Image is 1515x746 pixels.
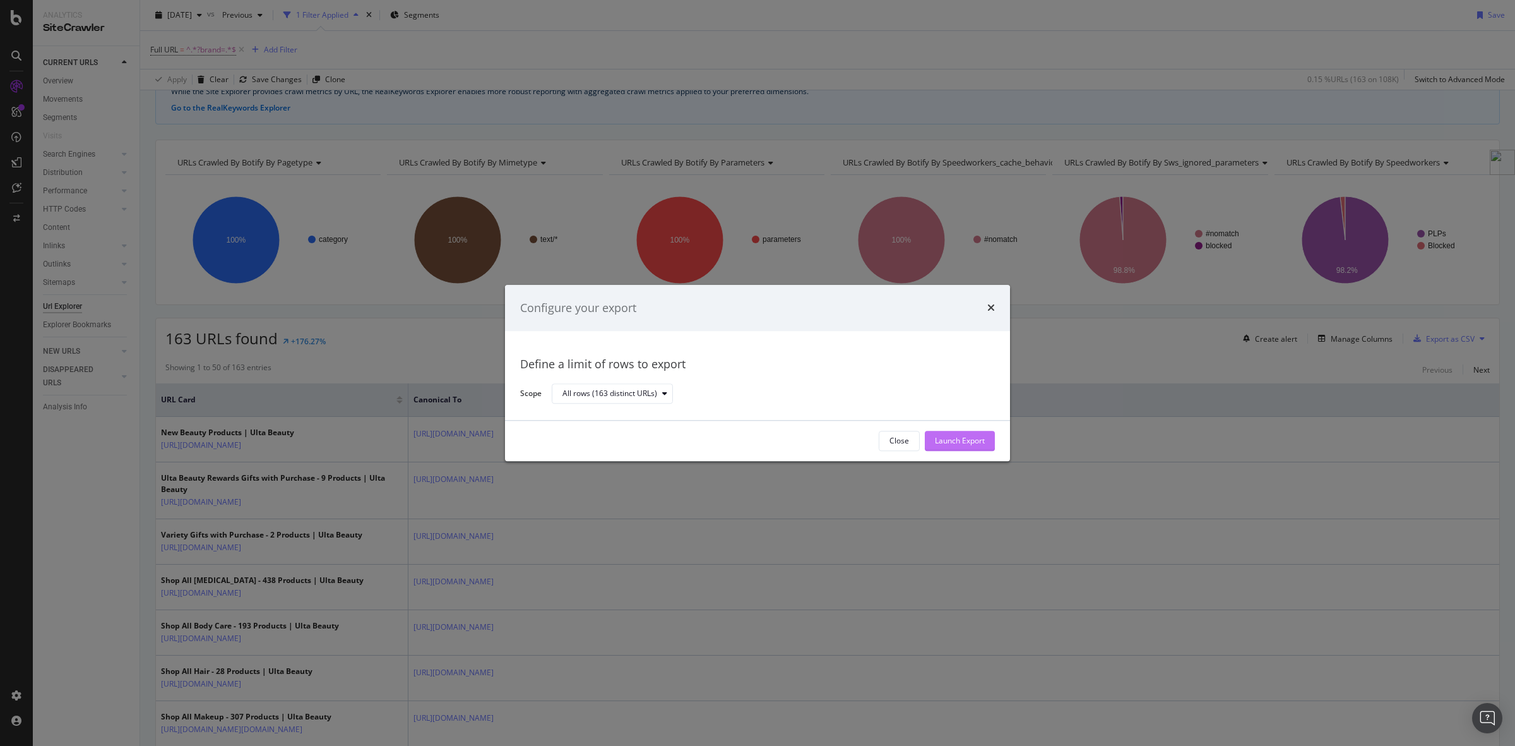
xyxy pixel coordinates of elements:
div: Launch Export [935,436,985,447]
div: modal [505,285,1010,461]
div: Close [889,436,909,447]
label: Scope [520,388,542,402]
div: times [987,300,995,316]
div: Configure your export [520,300,636,316]
button: Launch Export [925,431,995,451]
div: Open Intercom Messenger [1472,703,1502,733]
div: Define a limit of rows to export [520,357,995,373]
button: Close [879,431,920,451]
div: All rows (163 distinct URLs) [562,390,657,398]
button: All rows (163 distinct URLs) [552,384,673,404]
